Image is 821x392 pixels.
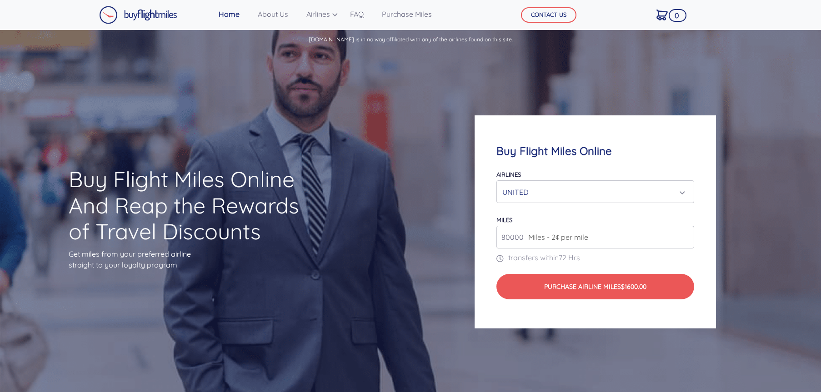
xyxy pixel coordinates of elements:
[254,5,292,23] a: About Us
[346,5,367,23] a: FAQ
[496,144,694,158] h4: Buy Flight Miles Online
[99,6,177,24] img: Buy Flight Miles Logo
[378,5,436,23] a: Purchase Miles
[521,7,576,23] button: CONTACT US
[656,10,668,20] img: Cart
[669,9,686,22] span: 0
[653,5,671,24] a: 0
[559,253,580,262] span: 72 Hrs
[215,5,243,23] a: Home
[303,5,335,23] a: Airlines
[496,180,694,203] button: UNITED
[69,248,300,270] p: Get miles from your preferred airline straight to your loyalty program
[496,274,694,299] button: Purchase Airline Miles$1600.00
[496,252,694,263] p: transfers within
[496,171,521,178] label: Airlines
[524,232,588,243] span: Miles - 2¢ per mile
[99,4,177,26] a: Buy Flight Miles Logo
[502,184,682,201] div: UNITED
[496,216,512,223] label: miles
[621,283,646,291] span: $1600.00
[69,166,300,245] h1: Buy Flight Miles Online And Reap the Rewards of Travel Discounts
